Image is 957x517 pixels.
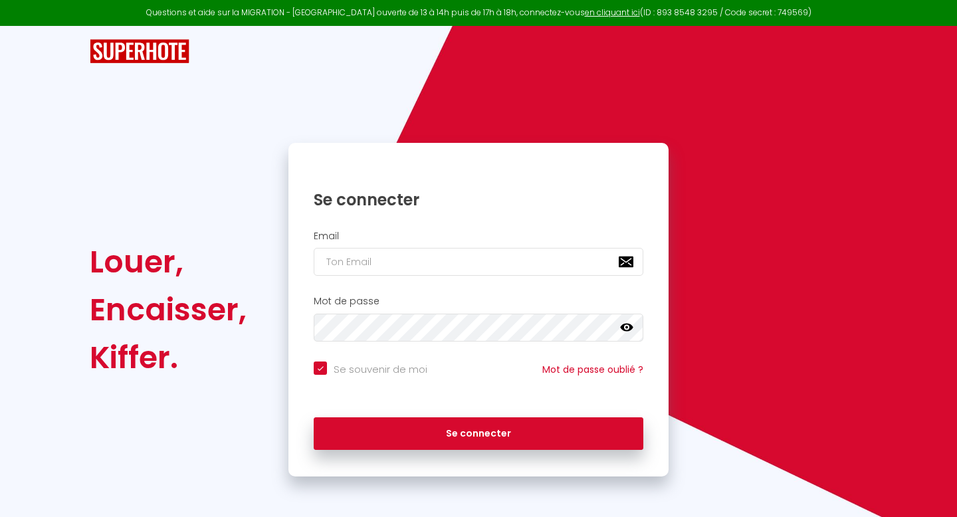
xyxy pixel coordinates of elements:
[585,7,640,18] a: en cliquant ici
[314,231,643,242] h2: Email
[542,363,643,376] a: Mot de passe oublié ?
[314,296,643,307] h2: Mot de passe
[90,286,247,334] div: Encaisser,
[90,39,189,64] img: SuperHote logo
[314,417,643,451] button: Se connecter
[90,334,247,381] div: Kiffer.
[90,238,247,286] div: Louer,
[314,189,643,210] h1: Se connecter
[314,248,643,276] input: Ton Email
